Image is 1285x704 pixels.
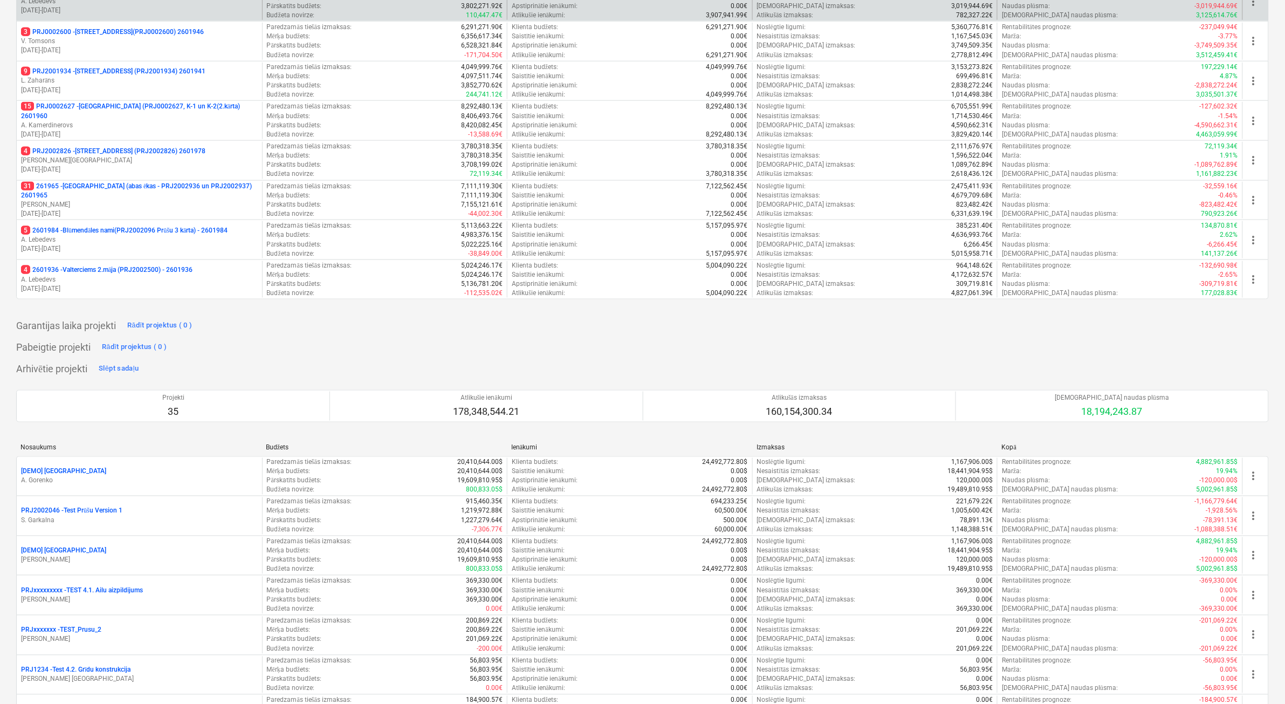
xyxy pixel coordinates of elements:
p: Rentabilitātes prognoze : [1002,261,1071,270]
p: 5,022,225.16€ [461,240,503,249]
p: Apstiprinātie ienākumi : [512,240,578,249]
p: PRJ2001934 - [STREET_ADDRESS] (PRJ2001934) 2601941 [21,67,205,76]
p: -2,838,272.24€ [1195,81,1238,90]
p: Noslēgtie līgumi : [757,63,806,72]
p: 3,125,614.76€ [1197,11,1238,20]
p: -13,588.69€ [468,130,503,139]
p: 4,590,662.31€ [951,121,993,130]
p: PRJ0002600 - [STREET_ADDRESS](PRJ0002600) 2601946 [21,28,204,37]
p: Nesaistītās izmaksas : [757,112,821,121]
p: 8,292,480.13€ [706,102,748,111]
p: Mērķa budžets : [267,151,311,160]
p: [DEMOGRAPHIC_DATA] izmaksas : [757,200,856,209]
p: [DEMO] [GEOGRAPHIC_DATA] [21,467,106,476]
div: 9PRJ2001934 -[STREET_ADDRESS] (PRJ2001934) 2601941L. Zaharāns[DATE]-[DATE] [21,67,258,94]
p: -237,049.94€ [1200,23,1238,32]
p: [DATE] - [DATE] [21,130,258,139]
p: 8,292,480.13€ [461,102,503,111]
p: -3.77% [1219,32,1238,41]
p: -823,482.42€ [1200,200,1238,209]
p: Klienta budžets : [512,23,558,32]
p: Budžeta novirze : [267,11,314,20]
p: Mērķa budžets : [267,270,311,279]
p: 3,829,420.14€ [951,130,993,139]
p: Apstiprinātie ienākumi : [512,2,578,11]
span: more_vert [1247,74,1260,87]
p: Atlikušie ienākumi : [512,169,565,179]
p: Apstiprinātie ienākumi : [512,121,578,130]
p: 134,870.81€ [1201,221,1238,230]
p: Atlikušās izmaksas : [757,51,814,60]
p: A. Gorenko [21,476,258,486]
p: S. Garkalna [21,516,258,525]
p: 0.00€ [731,200,748,209]
p: -6,266.45€ [1207,240,1238,249]
p: 7,111,119.30€ [461,182,503,191]
p: 72,119.34€ [470,169,503,179]
p: 2.62% [1220,230,1238,240]
p: 5,015,958.71€ [951,249,993,258]
p: Marža : [1002,32,1021,41]
p: -4,590,662.31€ [1195,121,1238,130]
p: 4,049,999.76€ [706,90,748,99]
p: Naudas plūsma : [1002,240,1050,249]
p: PRJ2002826 - [STREET_ADDRESS] (PRJ2002826) 2601978 [21,147,205,156]
p: 3,780,318.35€ [706,142,748,151]
p: Rentabilitātes prognoze : [1002,102,1071,111]
p: 1,596,522.04€ [951,151,993,160]
p: Budžeta novirze : [267,249,314,258]
div: 31261965 -[GEOGRAPHIC_DATA] (abas ēkas - PRJ2002936 un PRJ2002937) 2601965[PERSON_NAME][DATE]-[DATE] [21,182,258,219]
p: 0.00€ [731,191,748,200]
p: 2,618,436.12€ [951,169,993,179]
p: [DEMOGRAPHIC_DATA] naudas plūsma : [1002,169,1118,179]
div: PRJ1234 -Test 4.2. Grīdu konstrukcija[PERSON_NAME] [GEOGRAPHIC_DATA] [21,666,258,684]
p: Klienta budžets : [512,142,558,151]
span: 9 [21,67,30,76]
p: Atlikušās izmaksas : [757,11,814,20]
span: 4 [21,147,30,155]
span: more_vert [1247,589,1260,602]
p: Paredzamās tiešās izmaksas : [267,221,352,230]
div: Rādīt projektus ( 0 ) [102,341,167,353]
p: 3,153,273.82€ [951,63,993,72]
p: -127,602.32€ [1200,102,1238,111]
div: 4PRJ2002826 -[STREET_ADDRESS] (PRJ2002826) 2601978[PERSON_NAME][GEOGRAPHIC_DATA][DATE]-[DATE] [21,147,258,174]
p: Nesaistītās izmaksas : [757,32,821,41]
p: Saistītie ienākumi : [512,151,565,160]
p: Marža : [1002,230,1021,240]
p: [DATE] - [DATE] [21,86,258,95]
p: 110,447.47€ [466,11,503,20]
p: Mērķa budžets : [267,230,311,240]
p: Apstiprinātie ienākumi : [512,41,578,50]
p: Atlikušie ienākumi : [512,90,565,99]
span: 5 [21,226,30,235]
button: Rādīt projektus ( 0 ) [125,317,195,334]
p: Atlikušie ienākumi : [512,130,565,139]
div: 3PRJ0002600 -[STREET_ADDRESS](PRJ0002600) 2601946V. Tomsons[DATE]-[DATE] [21,28,258,55]
p: Mērķa budžets : [267,191,311,200]
p: 0.00€ [731,151,748,160]
p: 4,172,632.57€ [951,270,993,279]
button: Slēpt sadaļu [96,360,142,377]
p: 0.00€ [731,2,748,11]
p: 5,024,246.17€ [461,261,503,270]
p: L. Zaharāns [21,76,258,85]
div: Rādīt projektus ( 0 ) [127,319,193,332]
p: 197,229.14€ [1201,63,1238,72]
p: Rentabilitātes prognoze : [1002,63,1071,72]
p: 8,292,480.13€ [706,130,748,139]
p: 2,111,676.97€ [951,142,993,151]
div: 15PRJ0002627 -[GEOGRAPHIC_DATA] (PRJ0002627, K-1 un K-2(2.kārta) 2601960A. Kamerdinerovs[DATE]-[D... [21,102,258,139]
div: 42601936 -Valterciems 2.māja (PRJ2002500) - 2601936A. Lebedevs[DATE]-[DATE] [21,265,258,293]
p: Pārskatīts budžets : [267,121,322,130]
p: 0.00€ [731,112,748,121]
p: Rentabilitātes prognoze : [1002,23,1071,32]
span: more_vert [1247,273,1260,286]
p: [DEMOGRAPHIC_DATA] naudas plūsma : [1002,90,1118,99]
p: Paredzamās tiešās izmaksas : [267,63,352,72]
p: 0.00€ [731,32,748,41]
p: Noslēgtie līgumi : [757,23,806,32]
p: 3,802,271.92€ [461,2,503,11]
p: 2,475,411.93€ [951,182,993,191]
p: 6,528,321.84€ [461,41,503,50]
